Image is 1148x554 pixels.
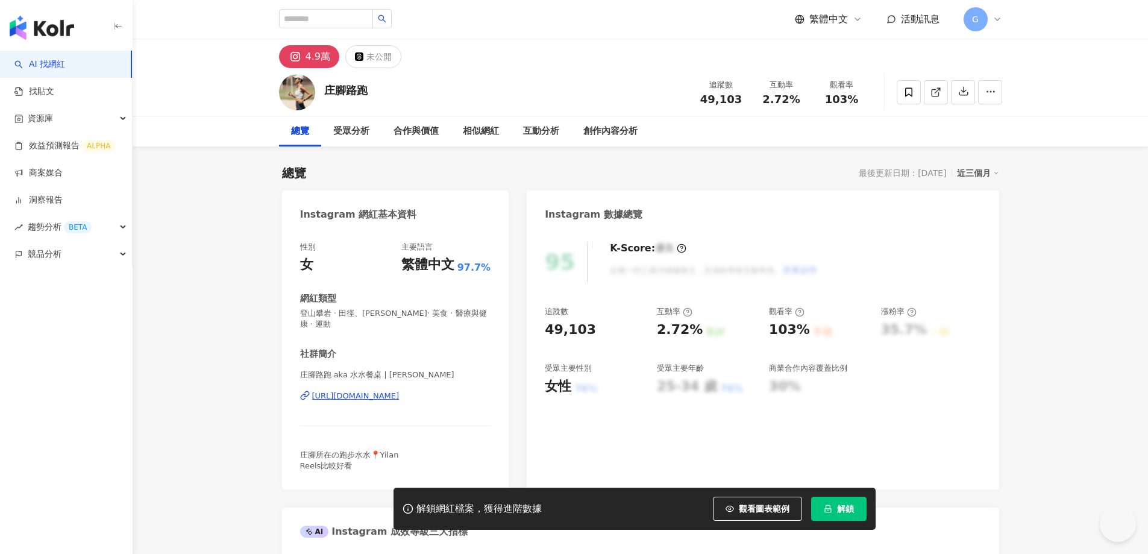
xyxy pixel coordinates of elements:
div: [URL][DOMAIN_NAME] [312,391,400,401]
a: 商案媒合 [14,167,63,179]
div: Instagram 成效等級三大指標 [300,525,468,538]
img: KOL Avatar [279,74,315,110]
div: 合作與價值 [394,124,439,139]
span: search [378,14,386,23]
div: 觀看率 [769,306,805,317]
div: BETA [64,221,92,233]
div: 互動率 [759,79,805,91]
span: G [972,13,979,26]
span: 庄腳所在の跑步水水📍Yilan Reels比較好看 [300,450,399,470]
div: 觀看率 [819,79,865,91]
div: 49,103 [545,321,596,339]
div: AI [300,526,329,538]
div: 女 [300,256,313,274]
div: 解鎖網紅檔案，獲得進階數據 [416,503,542,515]
div: 網紅類型 [300,292,336,305]
div: 2.72% [657,321,703,339]
a: 洞察報告 [14,194,63,206]
span: lock [824,505,832,513]
div: Instagram 網紅基本資料 [300,208,417,221]
span: 競品分析 [28,241,61,268]
div: 創作內容分析 [583,124,638,139]
div: 追蹤數 [698,79,744,91]
a: searchAI 找網紅 [14,58,65,71]
span: 49,103 [700,93,742,105]
div: 繁體中文 [401,256,454,274]
span: 解鎖 [837,504,854,514]
button: 解鎖 [811,497,867,521]
div: 社群簡介 [300,348,336,360]
span: 庄腳路跑 aka 水水餐桌 | [PERSON_NAME] [300,370,491,380]
div: 未公開 [366,48,392,65]
div: 最後更新日期：[DATE] [859,168,946,178]
div: 受眾主要性別 [545,363,592,374]
div: 女性 [545,377,571,396]
div: 追蹤數 [545,306,568,317]
span: 趨勢分析 [28,213,92,241]
div: 商業合作內容覆蓋比例 [769,363,847,374]
div: K-Score : [610,242,686,255]
div: 性別 [300,242,316,253]
span: 97.7% [457,261,491,274]
span: 活動訊息 [901,13,939,25]
button: 4.9萬 [279,45,339,68]
span: 103% [825,93,859,105]
button: 未公開 [345,45,401,68]
div: 總覽 [291,124,309,139]
span: 登山攀岩 · 田徑、[PERSON_NAME]· 美食 · 醫療與健康 · 運動 [300,308,491,330]
img: logo [10,16,74,40]
div: 近三個月 [957,165,999,181]
span: 繁體中文 [809,13,848,26]
a: [URL][DOMAIN_NAME] [300,391,491,401]
div: Instagram 數據總覽 [545,208,642,221]
div: 庄腳路跑 [324,83,368,98]
div: 互動分析 [523,124,559,139]
a: 找貼文 [14,86,54,98]
div: 相似網紅 [463,124,499,139]
div: 互動率 [657,306,692,317]
div: 漲粉率 [881,306,917,317]
span: 觀看圖表範例 [739,504,789,514]
button: 觀看圖表範例 [713,497,802,521]
div: 103% [769,321,810,339]
div: 4.9萬 [306,48,330,65]
span: 2.72% [762,93,800,105]
div: 總覽 [282,165,306,181]
span: rise [14,223,23,231]
div: 主要語言 [401,242,433,253]
div: 受眾分析 [333,124,369,139]
a: 效益預測報告ALPHA [14,140,115,152]
div: 受眾主要年齡 [657,363,704,374]
span: 資源庫 [28,105,53,132]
